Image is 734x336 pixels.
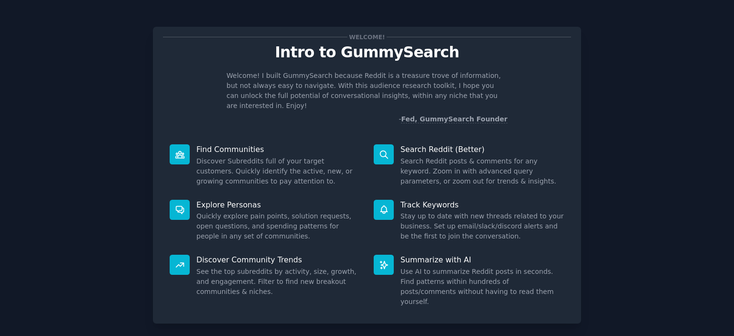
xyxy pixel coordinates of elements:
[196,267,360,297] dd: See the top subreddits by activity, size, growth, and engagement. Filter to find new breakout com...
[400,255,564,265] p: Summarize with AI
[196,211,360,241] dd: Quickly explore pain points, solution requests, open questions, and spending patterns for people ...
[196,200,360,210] p: Explore Personas
[399,114,507,124] div: -
[400,144,564,154] p: Search Reddit (Better)
[401,115,507,123] a: Fed, GummySearch Founder
[227,71,507,111] p: Welcome! I built GummySearch because Reddit is a treasure trove of information, but not always ea...
[400,267,564,307] dd: Use AI to summarize Reddit posts in seconds. Find patterns within hundreds of posts/comments with...
[400,200,564,210] p: Track Keywords
[196,156,360,186] dd: Discover Subreddits full of your target customers. Quickly identify the active, new, or growing c...
[347,32,387,42] span: Welcome!
[196,255,360,265] p: Discover Community Trends
[400,156,564,186] dd: Search Reddit posts & comments for any keyword. Zoom in with advanced query parameters, or zoom o...
[196,144,360,154] p: Find Communities
[163,44,571,61] p: Intro to GummySearch
[400,211,564,241] dd: Stay up to date with new threads related to your business. Set up email/slack/discord alerts and ...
